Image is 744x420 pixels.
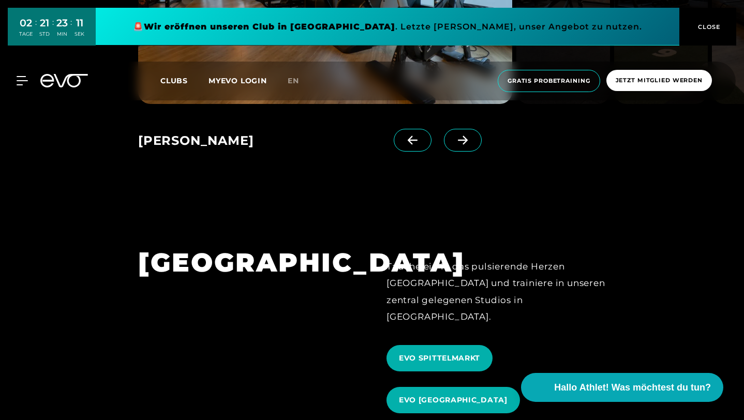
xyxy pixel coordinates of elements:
[399,353,480,364] span: EVO SPITTELMARKT
[160,76,188,85] span: Clubs
[75,16,84,31] div: 11
[521,373,723,402] button: Hallo Athlet! Was möchtest du tun?
[39,16,50,31] div: 21
[209,76,267,85] a: MYEVO LOGIN
[19,16,33,31] div: 02
[160,76,209,85] a: Clubs
[603,70,715,92] a: Jetzt Mitglied werden
[386,258,606,325] div: Tauche ein in das pulsierende Herzen [GEOGRAPHIC_DATA] und trainiere in unseren zentral gelegenen...
[616,76,703,85] span: Jetzt Mitglied werden
[19,31,33,38] div: TAGE
[56,16,68,31] div: 23
[288,75,311,87] a: en
[288,76,299,85] span: en
[679,8,736,46] button: CLOSE
[508,77,590,85] span: Gratis Probetraining
[35,17,37,44] div: :
[399,395,508,406] span: EVO [GEOGRAPHIC_DATA]
[495,70,603,92] a: Gratis Probetraining
[386,337,497,379] a: EVO SPITTELMARKT
[695,22,721,32] span: CLOSE
[75,31,84,38] div: SEK
[39,31,50,38] div: STD
[554,381,711,395] span: Hallo Athlet! Was möchtest du tun?
[52,17,54,44] div: :
[56,31,68,38] div: MIN
[70,17,72,44] div: :
[138,246,358,279] h1: [GEOGRAPHIC_DATA]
